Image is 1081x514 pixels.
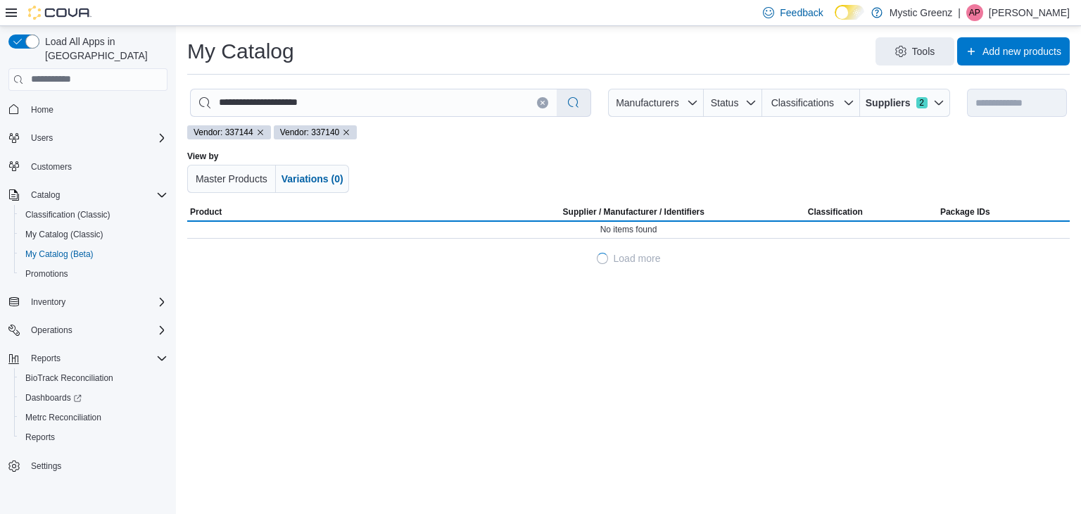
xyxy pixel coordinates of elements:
[25,130,58,146] button: Users
[912,44,935,58] span: Tools
[25,350,66,367] button: Reports
[25,101,167,118] span: Home
[25,294,71,311] button: Inventory
[3,456,173,476] button: Settings
[196,173,267,184] span: Master Products
[704,89,762,117] button: Status
[969,4,980,21] span: AP
[989,4,1070,21] p: [PERSON_NAME]
[25,457,167,475] span: Settings
[860,89,950,117] button: Suppliers2 active filters
[25,187,167,203] span: Catalog
[20,226,109,243] a: My Catalog (Classic)
[31,104,53,115] span: Home
[187,165,276,193] button: Master Products
[20,389,87,406] a: Dashboards
[14,388,173,408] a: Dashboards
[25,249,94,260] span: My Catalog (Beta)
[771,97,834,108] span: Classifications
[25,432,55,443] span: Reports
[31,460,61,472] span: Settings
[3,185,173,205] button: Catalog
[600,224,657,235] span: No items found
[14,264,173,284] button: Promotions
[20,370,119,387] a: BioTrack Reconciliation
[614,251,661,265] span: Load more
[25,294,167,311] span: Inventory
[866,96,911,110] span: Suppliers
[25,209,110,220] span: Classification (Classic)
[39,35,167,63] span: Load All Apps in [GEOGRAPHIC_DATA]
[958,4,961,21] p: |
[25,101,59,118] a: Home
[875,37,954,65] button: Tools
[20,265,74,282] a: Promotions
[25,392,82,403] span: Dashboards
[20,246,167,263] span: My Catalog (Beta)
[194,126,253,139] span: Vendor: 337144
[25,350,167,367] span: Reports
[31,325,72,336] span: Operations
[808,206,863,218] span: Classification
[780,6,823,20] span: Feedback
[31,296,65,308] span: Inventory
[594,250,610,266] span: Loading
[256,128,265,137] button: Remove vendor filter
[25,158,167,175] span: Customers
[28,6,91,20] img: Cova
[3,128,173,148] button: Users
[20,265,167,282] span: Promotions
[20,429,61,446] a: Reports
[916,97,928,108] span: 2 active filters
[14,225,173,244] button: My Catalog (Classic)
[14,408,173,427] button: Metrc Reconciliation
[20,370,167,387] span: BioTrack Reconciliation
[3,99,173,120] button: Home
[608,89,704,117] button: Manufacturers
[563,206,704,218] div: Supplier / Manufacturer / Identifiers
[537,97,548,108] button: Clear input
[342,128,350,137] button: Remove vendor filter
[3,292,173,312] button: Inventory
[957,37,1070,65] button: Add new products
[14,244,173,264] button: My Catalog (Beta)
[31,189,60,201] span: Catalog
[762,89,860,117] button: Classifications
[3,320,173,340] button: Operations
[20,226,167,243] span: My Catalog (Classic)
[25,268,68,280] span: Promotions
[591,244,666,272] button: LoadingLoad more
[25,187,65,203] button: Catalog
[25,458,67,475] a: Settings
[543,206,704,218] span: Supplier / Manufacturer / Identifiers
[616,97,678,108] span: Manufacturers
[280,126,340,139] span: Vendor: 337140
[20,409,167,426] span: Metrc Reconciliation
[3,349,173,368] button: Reports
[25,229,103,240] span: My Catalog (Classic)
[187,37,294,65] h1: My Catalog
[20,409,107,426] a: Metrc Reconciliation
[14,205,173,225] button: Classification (Classic)
[25,130,167,146] span: Users
[20,429,167,446] span: Reports
[190,206,222,218] span: Product
[25,322,78,339] button: Operations
[940,206,990,218] span: Package IDs
[31,353,61,364] span: Reports
[14,427,173,447] button: Reports
[25,412,101,423] span: Metrc Reconciliation
[890,4,952,21] p: Mystic Greenz
[14,368,173,388] button: BioTrack Reconciliation
[966,4,983,21] div: Andria Perry
[25,372,113,384] span: BioTrack Reconciliation
[20,389,167,406] span: Dashboards
[25,322,167,339] span: Operations
[20,206,116,223] a: Classification (Classic)
[835,5,864,20] input: Dark Mode
[982,44,1061,58] span: Add new products
[274,125,358,139] span: Vendor: 337140
[31,132,53,144] span: Users
[3,156,173,177] button: Customers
